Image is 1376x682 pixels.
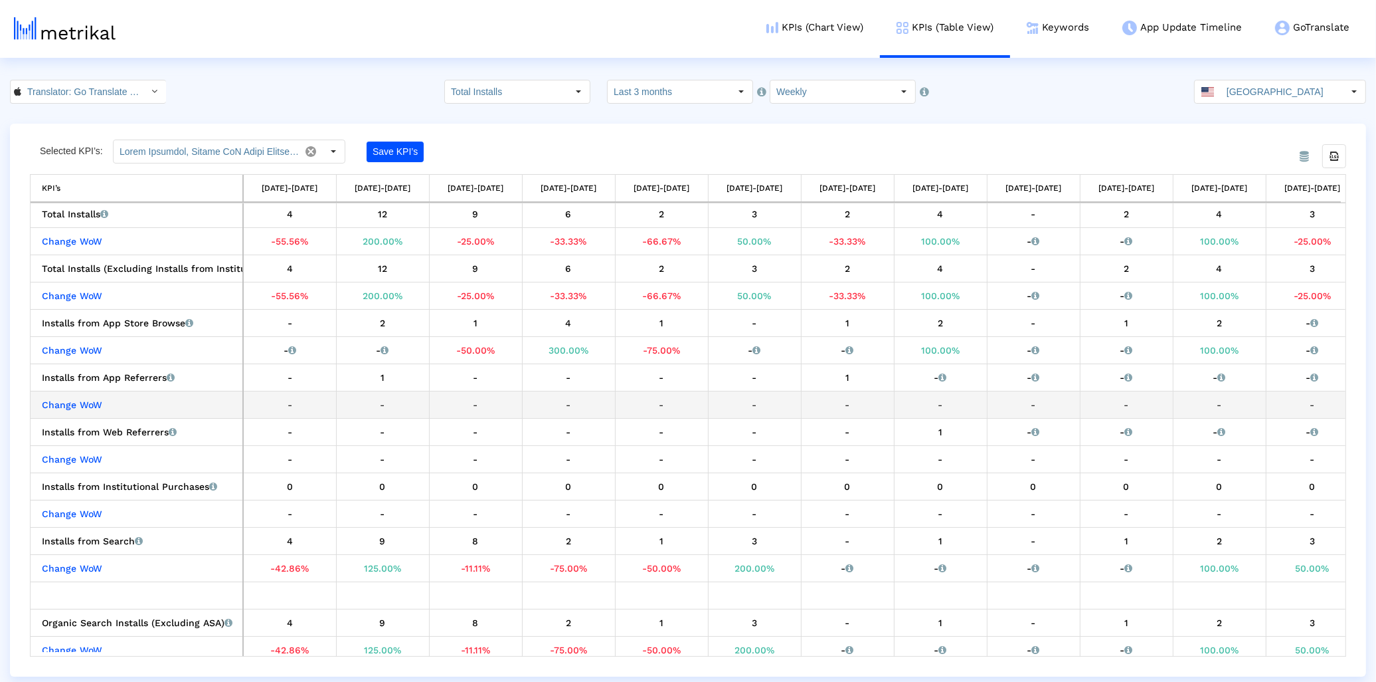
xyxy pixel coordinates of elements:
td: Column 06/29/25-07/05/25 [801,175,894,202]
div: Select [730,80,752,103]
button: Save KPI’s [367,142,424,162]
div: 6/28/25 [713,614,796,631]
div: - [806,532,889,550]
div: - [527,451,610,468]
div: - [527,369,610,386]
div: 6/14/25 [527,287,610,304]
div: - [713,505,796,522]
div: - [992,233,1075,250]
div: - [1085,342,1168,359]
div: Change WoW [42,396,238,413]
div: [DATE]-[DATE] [819,179,875,197]
div: - [248,314,331,332]
div: - [1085,560,1168,577]
div: - [248,423,331,441]
div: - [899,451,982,468]
div: - [806,396,889,413]
div: 6/28/25 [713,560,796,577]
div: 5/24/25 [248,205,331,223]
div: 8/2/25 [1178,287,1261,304]
div: 8/9/25 [1271,287,1354,304]
div: - [713,314,796,332]
div: 8/9/25 [1271,614,1354,631]
div: - [899,396,982,413]
div: - [620,369,703,386]
td: Column 07/20/25-07/26/25 [1080,175,1173,202]
div: 8/2/25 [1178,478,1261,495]
div: - [1178,423,1261,441]
img: my-account-menu-icon.png [1275,21,1290,35]
div: - [248,369,331,386]
div: - [992,532,1075,550]
div: Select [1343,80,1365,103]
div: Change WoW [42,287,238,304]
div: 7/19/25 [992,478,1075,495]
div: 6/7/25 [434,478,517,495]
div: 7/5/25 [806,478,889,495]
div: 7/5/25 [806,314,889,332]
div: 6/21/25 [620,560,703,577]
div: 6/14/25 [527,342,610,359]
div: 5/31/25 [341,614,424,631]
div: 6/21/25 [620,532,703,550]
div: Installs from App Referrers [42,369,238,386]
div: Export all data [1322,144,1346,168]
div: [DATE]-[DATE] [355,179,410,197]
div: - [899,641,982,659]
div: - [806,451,889,468]
div: 7/5/25 [806,369,889,386]
div: - [620,451,703,468]
div: 5/31/25 [341,641,424,659]
div: 7/12/25 [899,314,982,332]
div: Select [893,80,915,103]
div: - [434,396,517,413]
div: [DATE]-[DATE] [541,179,596,197]
div: - [992,287,1075,304]
div: - [806,614,889,631]
div: 7/12/25 [899,342,982,359]
div: [DATE]-[DATE] [634,179,689,197]
div: 5/31/25 [341,478,424,495]
td: Column 08/03/25-08/09/25 [1266,175,1359,202]
div: Change WoW [42,560,238,577]
div: 8/2/25 [1178,342,1261,359]
div: 6/14/25 [527,314,610,332]
div: - [1085,287,1168,304]
div: - [806,423,889,441]
div: 5/24/25 [248,641,331,659]
div: 6/21/25 [620,641,703,659]
div: Select [322,140,345,163]
div: - [899,560,982,577]
div: 8/2/25 [1178,205,1261,223]
div: - [713,451,796,468]
td: Column 06/08/25-06/14/25 [522,175,615,202]
div: 6/21/25 [620,342,703,359]
div: - [248,396,331,413]
div: [DATE]-[DATE] [448,179,503,197]
div: 8/2/25 [1178,641,1261,659]
div: - [992,314,1075,332]
div: - [434,505,517,522]
div: Data grid [30,174,1346,657]
div: 5/24/25 [248,233,331,250]
div: 6/28/25 [713,287,796,304]
div: [DATE]-[DATE] [912,179,968,197]
div: 6/21/25 [620,205,703,223]
div: 6/21/25 [620,614,703,631]
div: 7/26/25 [1085,478,1168,495]
div: 7/26/25 [1085,614,1168,631]
div: - [248,505,331,522]
div: Installs from App Store Browse [42,314,238,332]
td: Column 06/22/25-06/28/25 [708,175,801,202]
div: - [899,369,982,386]
div: Selected KPI’s: [40,140,113,164]
div: 8/2/25 [1178,532,1261,550]
div: 6/21/25 [620,478,703,495]
div: - [620,396,703,413]
div: - [527,505,610,522]
div: - [1085,369,1168,386]
div: 6/7/25 [434,560,517,577]
td: Column 07/06/25-07/12/25 [894,175,987,202]
div: 5/24/25 [248,478,331,495]
div: 7/12/25 [899,260,982,277]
